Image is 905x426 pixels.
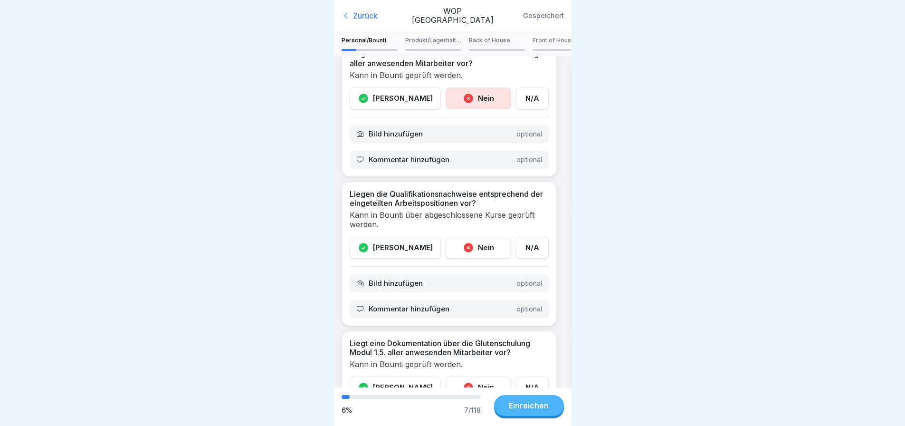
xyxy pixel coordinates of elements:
[342,11,407,20] div: Zurück
[446,377,511,398] div: Nein
[350,237,441,259] div: [PERSON_NAME]
[369,155,449,164] p: Kommentar hinzufügen
[516,155,542,164] p: optional
[369,305,449,313] p: Kommentar hinzufügen
[494,395,564,416] button: Einreichen
[342,407,352,415] div: 6 %
[350,211,549,229] p: Kann in Bounti über abgeschlossene Kurse geprüft werden.
[533,37,589,44] p: Front of House
[516,87,549,109] div: N/A
[350,71,549,80] p: Kann in Bounti geprüft werden.
[516,237,549,259] div: N/A
[464,407,481,415] div: 7 / 118
[412,7,494,25] p: WOP [GEOGRAPHIC_DATA]
[523,12,564,20] p: Gespeichert
[350,49,549,68] p: Liegt die unterschriebene Infektionsschutzbelehrungen aller anwesenden Mitarbeiter vor?
[350,360,549,369] p: Kann in Bounti geprüft werden.
[342,37,398,44] p: Personal/Bounti
[350,190,549,208] p: Liegen die Qualifikationsnachweise entsprechend der eingeteilten Arbeitspositionen vor?
[516,305,542,313] p: optional
[516,279,542,288] p: optional
[405,37,461,44] p: Produkt/Lagerhaltung
[509,401,549,410] div: Einreichen
[446,87,511,109] div: Nein
[369,279,423,288] p: Bild hinzufügen
[516,377,549,398] div: N/A
[469,37,525,44] p: Back of House
[369,130,423,138] p: Bild hinzufügen
[350,377,441,398] div: [PERSON_NAME]
[516,130,542,138] p: optional
[350,339,549,357] p: Liegt eine Dokumentation über die Glutenschulung Modul 1.5. aller anwesenden Mitarbeiter vor?
[350,87,441,109] div: [PERSON_NAME]
[446,237,511,259] div: Nein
